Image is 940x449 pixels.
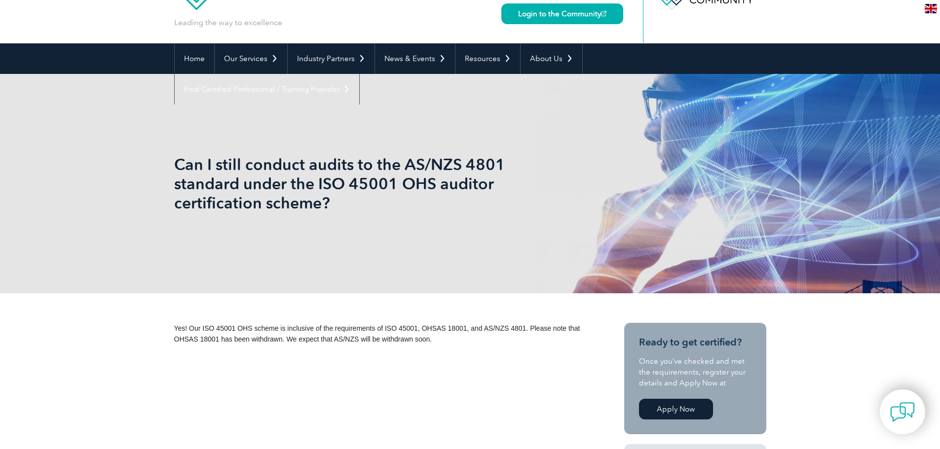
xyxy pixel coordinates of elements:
a: Our Services [215,43,287,74]
h3: Ready to get certified? [639,336,752,348]
a: Industry Partners [288,43,375,74]
a: Apply Now [639,399,713,419]
a: Find Certified Professional / Training Provider [175,74,359,104]
a: Home [175,43,214,74]
p: Once you’ve checked and met the requirements, register your details and Apply Now at [639,356,752,388]
a: About Us [521,43,582,74]
h1: Can I still conduct audits to the AS/NZS 4801 standard under the ISO 45001 OHS auditor certificat... [174,155,553,212]
a: News & Events [375,43,455,74]
p: Leading the way to excellence [174,17,282,28]
a: Login to the Community [501,3,623,24]
img: contact-chat.png [890,400,915,424]
a: Resources [455,43,520,74]
span: Yes! Our ISO 45001 OHS scheme is inclusive of the requirements of ISO 45001, OHSAS 18001, and AS/... [174,324,580,343]
img: en [925,4,937,13]
img: open_square.png [601,11,606,16]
